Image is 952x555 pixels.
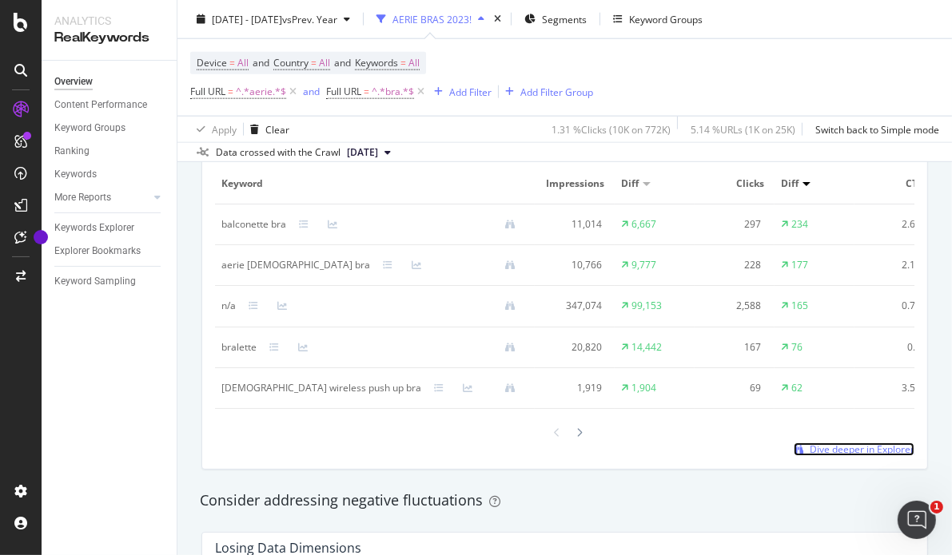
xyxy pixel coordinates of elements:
span: Diff [781,176,799,191]
div: 76 [791,340,803,355]
div: Add Filter Group [520,85,593,98]
div: Overview [54,73,93,90]
span: = [311,56,317,69]
span: 2025 Aug. 15th [347,145,378,160]
button: Keyword Groups [607,6,709,32]
span: All [408,52,420,74]
div: Apply [212,122,237,136]
div: 69 [701,381,762,395]
div: 347,074 [541,299,602,313]
div: 177 [791,258,808,272]
div: 10,766 [541,258,602,272]
div: Keywords Explorer [54,220,134,236]
a: Overview [54,73,165,90]
a: Explorer Bookmarks [54,243,165,260]
span: All [237,52,249,74]
div: 9,777 [631,258,656,272]
button: AERIE BRAS 2023! [370,6,491,32]
div: 2.11 [861,258,922,272]
span: and [253,56,269,69]
div: 99,153 [631,299,662,313]
span: = [400,56,406,69]
button: [DATE] - [DATE]vsPrev. Year [190,6,357,32]
div: 0.74 [861,299,922,313]
div: 14,442 [631,340,662,355]
div: sunnie wireless push up bra [221,381,421,395]
div: 1,904 [631,381,656,395]
span: Clicks [701,176,764,191]
span: Device [197,56,227,69]
div: 234 [791,217,808,232]
span: All [319,52,330,74]
span: Country [273,56,309,69]
div: 0.8 [861,340,922,355]
div: 3.59 [861,381,922,395]
div: 11,014 [541,217,602,232]
span: [DATE] - [DATE] [212,12,282,26]
a: Keyword Groups [54,120,165,137]
div: Ranking [54,143,90,160]
span: Dive deeper in Explorer [810,442,914,456]
div: 228 [701,258,762,272]
button: Clear [244,117,289,142]
span: Diff [621,176,639,191]
a: Content Performance [54,97,165,113]
div: Keyword Sampling [54,273,136,290]
div: 297 [701,217,762,232]
div: 2,588 [701,299,762,313]
div: bralette [221,340,257,355]
div: RealKeywords [54,29,164,47]
div: Explorer Bookmarks [54,243,141,260]
span: Full URL [190,85,225,98]
div: Add Filter [449,85,492,98]
iframe: Intercom live chat [898,501,936,539]
div: Analytics [54,13,164,29]
a: Keywords Explorer [54,220,165,236]
span: = [229,56,235,69]
button: Add Filter [428,82,492,101]
div: n/a [221,299,236,313]
div: and [303,85,320,98]
div: 167 [701,340,762,355]
span: Keyword [221,176,524,191]
a: More Reports [54,189,149,206]
span: = [364,85,369,98]
div: AERIE BRAS 2023! [392,12,472,26]
span: Impressions [541,176,604,191]
div: Content Performance [54,97,147,113]
div: 1,919 [541,381,602,395]
span: Full URL [326,85,361,98]
span: Segments [542,12,587,26]
div: 1.31 % Clicks ( 10K on 772K ) [552,122,671,136]
div: 20,820 [541,340,602,355]
div: 165 [791,299,808,313]
span: and [334,56,351,69]
div: Keyword Groups [54,120,125,137]
div: Tooltip anchor [34,230,48,244]
span: = [228,85,233,98]
button: and [303,84,320,99]
div: More Reports [54,189,111,206]
button: Apply [190,117,237,142]
div: Clear [265,122,289,136]
span: ^.*aerie.*$ [236,81,286,103]
span: 1 [930,501,943,513]
span: CTR [861,176,924,191]
div: 62 [791,381,803,395]
div: 6,667 [631,217,656,232]
a: Ranking [54,143,165,160]
div: Keywords [54,166,97,183]
span: Keywords [355,56,398,69]
div: 5.14 % URLs ( 1K on 25K ) [691,122,795,136]
div: balconette bra [221,217,286,232]
div: Keyword Groups [629,12,703,26]
div: Consider addressing negative fluctuations [200,490,930,511]
div: times [491,11,504,27]
button: Segments [518,6,593,32]
div: Data crossed with the Crawl [216,145,341,160]
button: Switch back to Simple mode [809,117,939,142]
div: Switch back to Simple mode [815,122,939,136]
div: 2.69 [861,217,922,232]
a: Keyword Sampling [54,273,165,290]
button: [DATE] [341,143,397,162]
